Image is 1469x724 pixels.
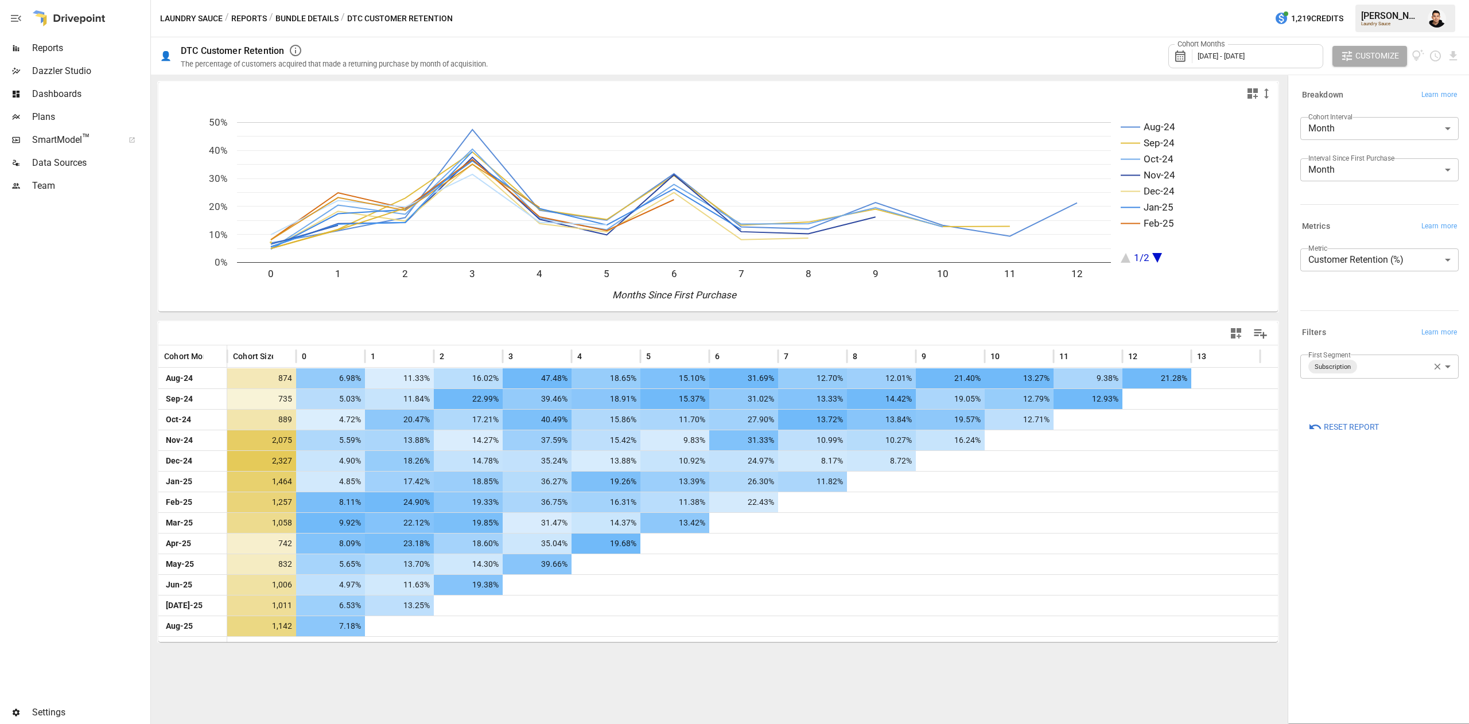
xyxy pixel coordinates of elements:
[927,348,943,364] button: Sort
[233,410,294,430] span: 889
[508,368,569,388] span: 47.48%
[1001,348,1017,364] button: Sort
[646,410,707,430] span: 11.70%
[302,368,363,388] span: 6.98%
[302,595,363,616] span: 6.53%
[1421,2,1453,34] button: Francisco Sanchez
[577,451,638,471] span: 13.88%
[612,289,737,301] text: Months Since First Purchase
[269,11,273,26] div: /
[1270,8,1348,29] button: 1,219Credits
[32,179,148,193] span: Team
[275,11,339,26] button: Bundle Details
[784,430,845,450] span: 10.99%
[577,389,638,409] span: 18.91%
[604,268,609,279] text: 5
[209,229,227,240] text: 10%
[164,554,221,574] span: May-25
[164,351,215,362] span: Cohort Month
[1308,112,1353,122] label: Cohort Interval
[440,575,500,595] span: 19.38%
[671,268,677,279] text: 6
[508,513,569,533] span: 31.47%
[440,534,500,554] span: 18.60%
[440,513,500,533] span: 19.85%
[922,368,982,388] span: 21.40%
[32,156,148,170] span: Data Sources
[508,351,513,362] span: 3
[577,410,638,430] span: 15.86%
[371,554,432,574] span: 13.70%
[371,575,432,595] span: 11.63%
[784,351,788,362] span: 7
[1300,117,1459,140] div: Month
[853,410,914,430] span: 13.84%
[233,534,294,554] span: 742
[302,430,363,450] span: 5.59%
[853,368,914,388] span: 12.01%
[469,268,475,279] text: 3
[402,268,408,279] text: 2
[302,616,363,636] span: 7.18%
[1144,137,1175,149] text: Sep-24
[922,430,982,450] span: 16.24%
[302,575,363,595] span: 4.97%
[577,534,638,554] span: 19.68%
[1421,327,1457,338] span: Learn more
[537,268,542,279] text: 4
[231,11,267,26] button: Reports
[302,451,363,471] span: 4.90%
[1128,368,1189,388] span: 21.28%
[784,472,845,492] span: 11.82%
[577,351,582,362] span: 4
[508,492,569,512] span: 36.75%
[715,368,776,388] span: 31.69%
[440,451,500,471] span: 14.78%
[577,430,638,450] span: 15.42%
[1198,52,1245,60] span: [DATE] - [DATE]
[922,389,982,409] span: 19.05%
[739,268,744,279] text: 7
[335,268,341,279] text: 1
[790,348,806,364] button: Sort
[209,116,227,128] text: 50%
[508,410,569,430] span: 40.49%
[784,451,845,471] span: 8.17%
[158,105,1278,312] div: A chart.
[164,451,221,471] span: Dec-24
[164,389,221,409] span: Sep-24
[646,472,707,492] span: 13.39%
[440,368,500,388] span: 16.02%
[937,268,949,279] text: 10
[1300,248,1459,271] div: Customer Retention (%)
[1332,46,1407,67] button: Customize
[853,351,857,362] span: 8
[1447,49,1460,63] button: Download report
[1144,169,1175,181] text: Nov-24
[181,60,488,68] div: The percentage of customers acquired that made a returning purchase by month of acquisition.
[990,351,1000,362] span: 10
[1361,10,1421,21] div: [PERSON_NAME]
[508,534,569,554] span: 35.04%
[1428,9,1446,28] img: Francisco Sanchez
[445,348,461,364] button: Sort
[990,389,1051,409] span: 12.79%
[1302,89,1343,102] h6: Breakdown
[721,348,737,364] button: Sort
[1300,417,1387,437] button: Reset Report
[646,492,707,512] span: 11.38%
[233,430,294,450] span: 2,075
[646,351,651,362] span: 5
[1300,158,1459,181] div: Month
[646,451,707,471] span: 10.92%
[858,348,875,364] button: Sort
[32,87,148,101] span: Dashboards
[715,430,776,450] span: 31.33%
[215,256,227,268] text: 0%
[1421,89,1457,101] span: Learn more
[1128,351,1137,362] span: 12
[577,368,638,388] span: 18.65%
[274,348,290,364] button: Sort
[160,50,172,61] div: 👤
[784,389,845,409] span: 13.33%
